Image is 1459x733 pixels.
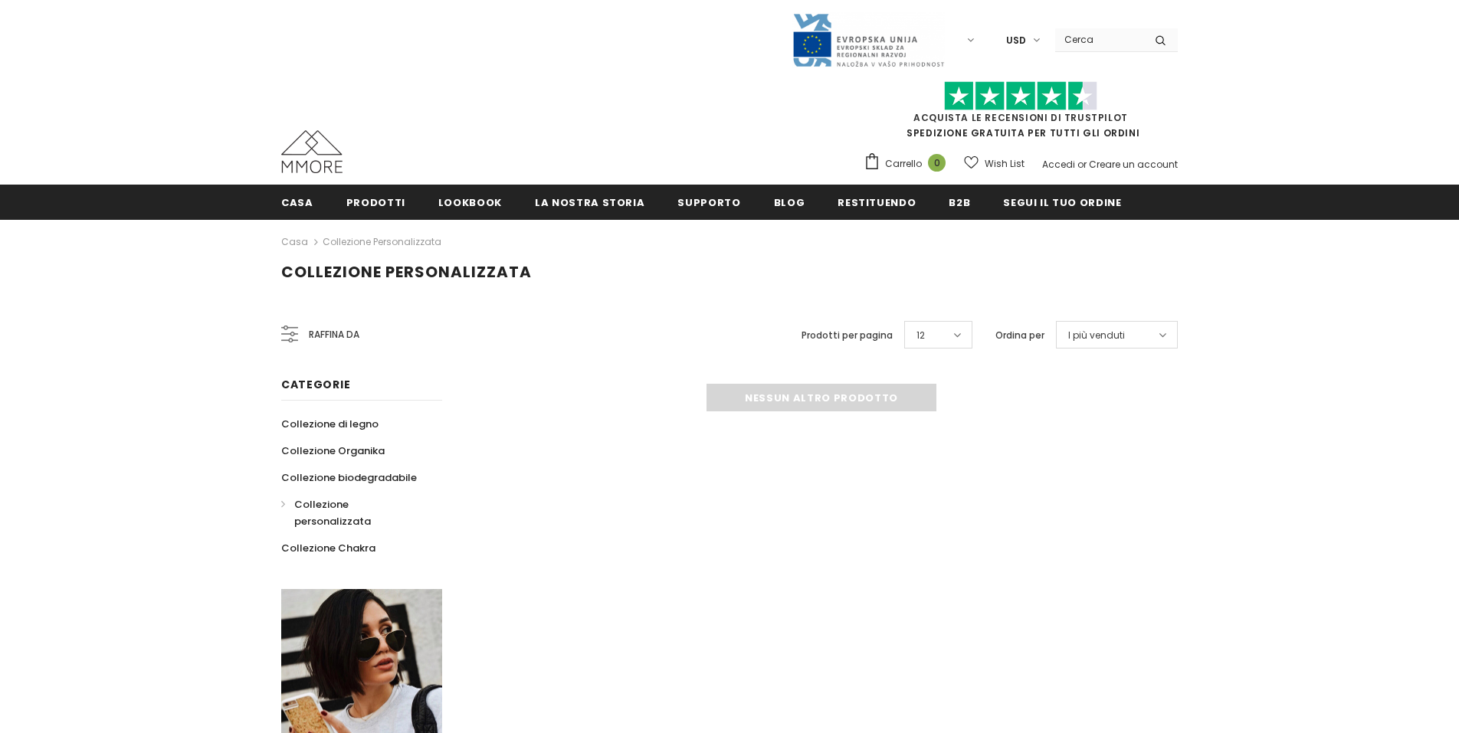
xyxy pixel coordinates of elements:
span: SPEDIZIONE GRATUITA PER TUTTI GLI ORDINI [864,88,1178,139]
span: 12 [916,328,925,343]
a: Casa [281,233,308,251]
span: Wish List [985,156,1025,172]
span: I più venduti [1068,328,1125,343]
input: Search Site [1055,28,1143,51]
span: Segui il tuo ordine [1003,195,1121,210]
span: Collezione Organika [281,443,385,458]
a: Collezione Organika [281,437,385,464]
span: Categorie [281,377,350,392]
span: Lookbook [438,195,502,210]
a: Collezione di legno [281,411,379,437]
span: Collezione biodegradabile [281,470,417,485]
span: Carrello [885,156,922,172]
a: Blog [774,185,805,219]
a: La nostra storia [535,185,644,219]
a: Creare un account [1089,158,1178,171]
a: Collezione personalizzata [281,491,425,535]
a: Accedi [1042,158,1075,171]
span: B2B [949,195,970,210]
span: Prodotti [346,195,405,210]
a: Segui il tuo ordine [1003,185,1121,219]
span: Casa [281,195,313,210]
a: Lookbook [438,185,502,219]
img: Casi MMORE [281,130,343,173]
a: Wish List [964,150,1025,177]
a: Collezione Chakra [281,535,375,561]
span: Collezione personalizzata [281,261,532,283]
a: Acquista le recensioni di TrustPilot [913,111,1128,124]
a: Restituendo [838,185,916,219]
span: Collezione personalizzata [294,497,371,528]
a: Prodotti [346,185,405,219]
span: Collezione Chakra [281,541,375,555]
span: Raffina da [309,326,359,343]
a: Carrello 0 [864,152,953,175]
a: Javni Razpis [792,33,945,46]
span: La nostra storia [535,195,644,210]
img: Javni Razpis [792,12,945,68]
span: 0 [928,154,946,172]
a: Casa [281,185,313,219]
span: USD [1006,33,1026,48]
label: Ordina per [995,328,1044,343]
img: Fidati di Pilot Stars [944,81,1097,111]
a: Collezione personalizzata [323,235,441,248]
span: Restituendo [838,195,916,210]
a: supporto [677,185,740,219]
span: supporto [677,195,740,210]
span: Collezione di legno [281,417,379,431]
a: B2B [949,185,970,219]
span: or [1077,158,1087,171]
label: Prodotti per pagina [802,328,893,343]
a: Collezione biodegradabile [281,464,417,491]
span: Blog [774,195,805,210]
